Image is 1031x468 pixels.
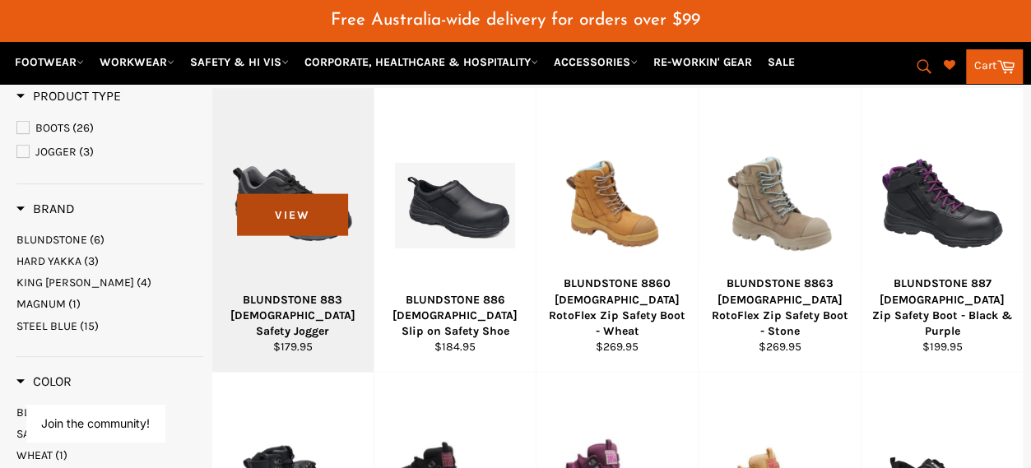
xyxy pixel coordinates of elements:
[719,146,839,265] img: BLUNDSTONE 8863 Ladies RotoFlex Zip Safety Boot - Stone - Workin' Gear
[384,339,525,354] div: $184.95
[395,163,515,248] img: BLUNDSTONE 886 Ladies Slip on Safety Shoe - Workin' Gear
[871,339,1012,354] div: $199.95
[761,48,801,76] a: SALE
[80,319,99,333] span: (15)
[384,292,525,340] div: BLUNDSTONE 886 [DEMOGRAPHIC_DATA] Slip on Safety Shoe
[547,276,688,339] div: BLUNDSTONE 8860 [DEMOGRAPHIC_DATA] RotoFlex Zip Safety Boot - Wheat
[55,448,67,462] span: (1)
[374,88,536,373] a: BLUNDSTONE 886 Ladies Slip on Safety Shoe - Workin' Gear BLUNDSTONE 886 [DEMOGRAPHIC_DATA] Slip o...
[547,48,644,76] a: ACCESSORIES
[35,121,70,135] span: BOOTS
[536,88,698,373] a: BLUNDSTONE 8860 Ladies RotoFlex Zip Safety Boot - Wheat - Workin' Gear BLUNDSTONE 8860 [DEMOGRAPH...
[882,145,1002,265] img: BLUNDSTONE 887 Ladies Zip Safety Boot - Black & Purple
[16,276,134,290] span: KING [PERSON_NAME]
[16,296,203,312] a: MAGNUM
[16,254,81,268] span: HARD YAKKA
[84,254,99,268] span: (3)
[16,405,51,419] span: BLACK
[16,319,77,333] span: STEEL BLUE
[16,373,72,390] h3: Color
[237,194,348,236] span: View
[16,201,75,216] span: Brand
[16,405,203,420] a: BLACK
[16,447,203,463] a: WHEAT
[16,232,203,248] a: BLUNDSTONE
[16,253,203,269] a: HARD YAKKA
[861,88,1023,373] a: BLUNDSTONE 887 Ladies Zip Safety Boot - Black & Purple BLUNDSTONE 887 [DEMOGRAPHIC_DATA] Zip Safe...
[966,49,1023,84] a: Cart
[35,145,77,159] span: JOGGER
[298,48,545,76] a: CORPORATE, HEALTHCARE & HOSPITALITY
[8,48,91,76] a: FOOTWEAR
[90,233,104,247] span: (6)
[16,318,203,334] a: STEEL BLUE
[16,448,53,462] span: WHEAT
[72,121,94,135] span: (26)
[331,12,700,29] span: Free Australia-wide delivery for orders over $99
[137,276,151,290] span: (4)
[16,275,203,290] a: KING GEE
[16,233,87,247] span: BLUNDSTONE
[93,48,181,76] a: WORKWEAR
[68,297,81,311] span: (1)
[16,427,45,441] span: SAND
[16,426,203,442] a: SAND
[557,145,677,265] img: BLUNDSTONE 8860 Ladies RotoFlex Zip Safety Boot - Wheat - Workin' Gear
[222,292,363,340] div: BLUNDSTONE 883 [DEMOGRAPHIC_DATA] Safety Jogger
[16,143,203,161] a: JOGGER
[41,416,150,430] button: Join the community!
[647,48,759,76] a: RE-WORKIN' GEAR
[16,201,75,217] h3: Brand
[709,339,850,354] div: $269.95
[183,48,295,76] a: SAFETY & HI VIS
[79,145,94,159] span: (3)
[871,276,1012,339] div: BLUNDSTONE 887 [DEMOGRAPHIC_DATA] Zip Safety Boot - Black & Purple
[16,373,72,389] span: Color
[16,119,203,137] a: BOOTS
[547,339,688,354] div: $269.95
[211,88,374,373] a: Workin Gear BLUNDSTONE 883 Ladies Safety Jogger BLUNDSTONE 883 [DEMOGRAPHIC_DATA] Safety Jogger $...
[709,276,850,339] div: BLUNDSTONE 8863 [DEMOGRAPHIC_DATA] RotoFlex Zip Safety Boot - Stone
[16,297,66,311] span: MAGNUM
[16,88,121,104] h3: Product Type
[698,88,860,373] a: BLUNDSTONE 8863 Ladies RotoFlex Zip Safety Boot - Stone - Workin' Gear BLUNDSTONE 8863 [DEMOGRAPH...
